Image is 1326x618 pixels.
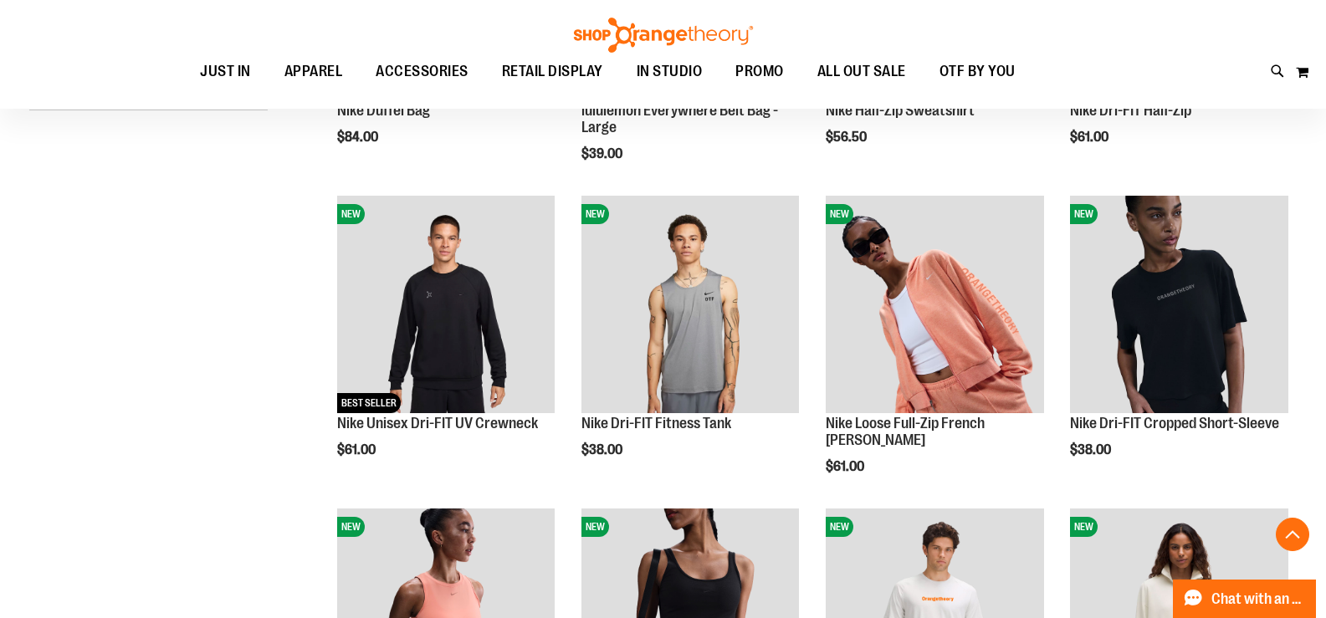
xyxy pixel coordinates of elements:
[1070,196,1288,414] img: Nike Dri-FIT Cropped Short-Sleeve
[581,442,625,457] span: $38.00
[1070,196,1288,416] a: Nike Dri-FIT Cropped Short-SleeveNEW
[826,196,1044,414] img: Nike Loose Full-Zip French Terry Hoodie
[571,18,755,53] img: Shop Orangetheory
[337,517,365,537] span: NEW
[337,130,381,145] span: $84.00
[1276,518,1309,551] button: Back To Top
[581,196,800,414] img: Nike Dri-FIT Fitness Tank
[826,130,869,145] span: $56.50
[581,415,731,432] a: Nike Dri-FIT Fitness Tank
[337,196,555,416] a: Nike Unisex Dri-FIT UV CrewneckNEWBEST SELLER
[581,102,778,135] a: lululemon Everywhere Belt Bag - Large
[337,442,378,457] span: $61.00
[735,53,784,90] span: PROMO
[581,146,625,161] span: $39.00
[284,53,343,90] span: APPAREL
[1070,517,1098,537] span: NEW
[337,102,430,119] a: Nike Duffel Bag
[826,459,867,474] span: $61.00
[337,393,401,413] span: BEST SELLER
[826,204,853,224] span: NEW
[1070,130,1111,145] span: $61.00
[817,187,1052,517] div: product
[1173,580,1317,618] button: Chat with an Expert
[376,53,468,90] span: ACCESSORIES
[826,196,1044,416] a: Nike Loose Full-Zip French Terry HoodieNEW
[1070,442,1114,457] span: $38.00
[826,517,853,537] span: NEW
[1070,415,1279,432] a: Nike Dri-FIT Cropped Short-Sleeve
[502,53,603,90] span: RETAIL DISPLAY
[337,415,538,432] a: Nike Unisex Dri-FIT UV Crewneck
[817,53,906,90] span: ALL OUT SALE
[337,204,365,224] span: NEW
[573,187,808,500] div: product
[329,187,564,500] div: product
[1070,102,1191,119] a: Nike Dri-FIT Half-Zip
[939,53,1016,90] span: OTF BY YOU
[200,53,251,90] span: JUST IN
[1070,204,1098,224] span: NEW
[826,415,985,448] a: Nike Loose Full-Zip French [PERSON_NAME]
[1062,187,1297,500] div: product
[337,196,555,414] img: Nike Unisex Dri-FIT UV Crewneck
[581,204,609,224] span: NEW
[581,517,609,537] span: NEW
[637,53,703,90] span: IN STUDIO
[581,196,800,416] a: Nike Dri-FIT Fitness TankNEW
[1211,591,1306,607] span: Chat with an Expert
[826,102,975,119] a: Nike Half-Zip Sweatshirt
